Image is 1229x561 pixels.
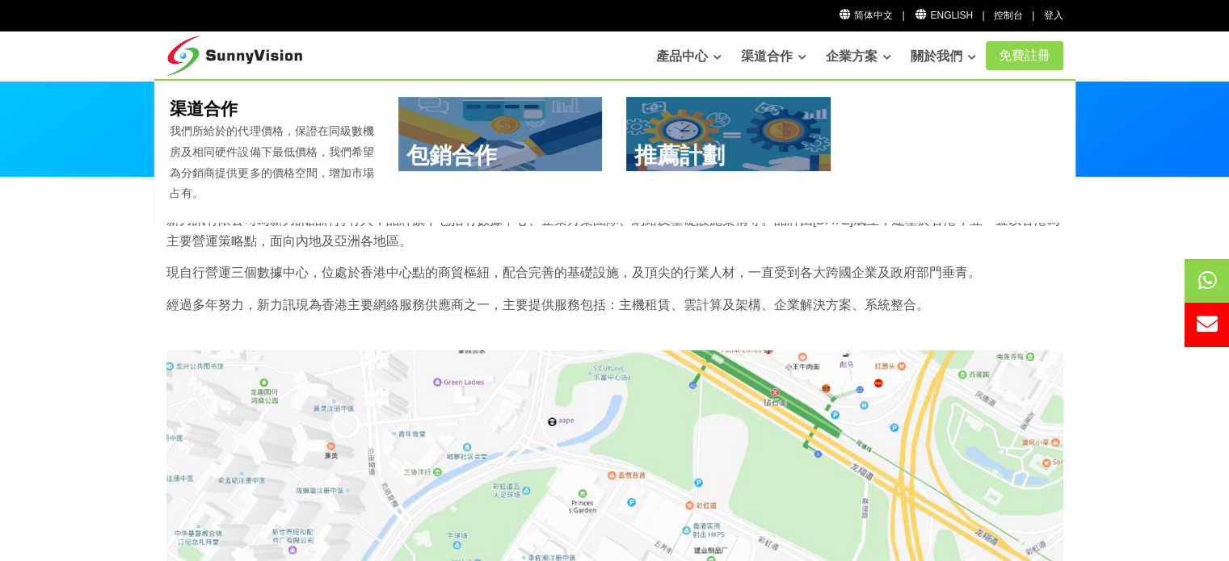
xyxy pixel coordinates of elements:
[170,124,373,199] span: 我們所給於的代理價格，保證在同級數機房及相同硬件設備下最低價格，我們希望為分銷商提供更多的價格空間，增加市場占有。
[1032,8,1034,23] li: |
[170,99,238,118] b: 渠道合作
[741,40,806,73] a: 渠道合作
[914,10,973,21] a: English
[986,41,1063,70] a: 免費註冊
[1044,10,1063,21] a: 登入
[166,295,1063,316] p: 經過多年努力，新力訊現為香港主要網絡服務供應商之一，主要提供服務包括：主機租賃、雲計算及架構、企業解決方案、系統整合。
[826,40,891,73] a: 企業方案
[656,40,722,73] a: 產品中心
[911,40,976,73] a: 關於我們
[838,10,894,21] a: 简体中文
[982,8,984,23] li: |
[994,10,1023,21] a: 控制台
[154,79,1075,223] div: 渠道合作
[902,8,904,23] li: |
[166,262,1063,283] p: 現自行營運三個數據中心，位處於香港中心點的商貿樞紐，配合完善的基礎設施，及頂尖的行業人材，一直受到各大跨國企業及政府部門垂青。
[166,210,1063,251] p: 新力訊有限公司為新力訊品牌持有人，品牌旗下包括有數據中心、企業方案團隊、網絡及基礎設施架構等。品牌由[DATE]成立，建基於香港，並一直以香港為主要營運策略點，面向內地及亞洲各地區。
